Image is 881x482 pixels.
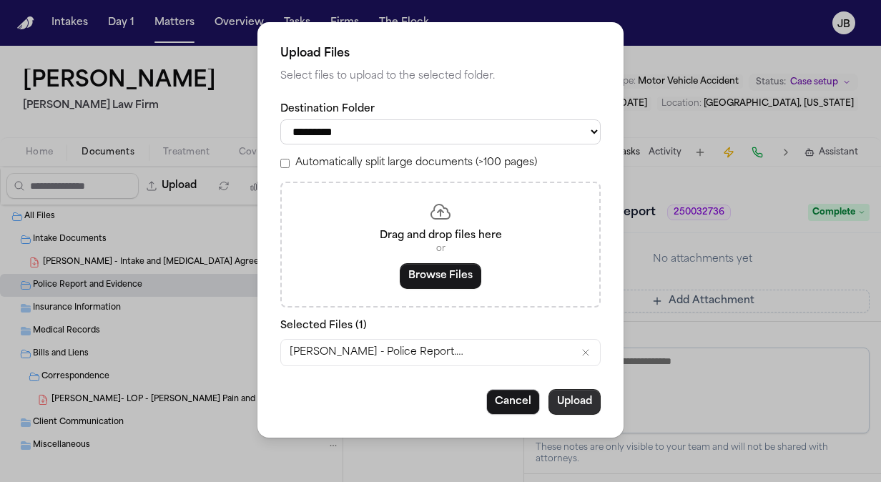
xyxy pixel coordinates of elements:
[400,263,481,289] button: Browse Files
[295,156,537,170] label: Automatically split large documents (>100 pages)
[548,389,601,415] button: Upload
[290,345,468,360] span: [PERSON_NAME] - Police Report.pdf
[580,347,591,358] button: Remove Clark, John - Police Report.pdf
[280,102,601,117] label: Destination Folder
[280,319,601,333] p: Selected Files ( 1 )
[486,389,540,415] button: Cancel
[280,68,601,85] p: Select files to upload to the selected folder.
[299,229,582,243] p: Drag and drop files here
[280,45,601,62] h2: Upload Files
[299,243,582,255] p: or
